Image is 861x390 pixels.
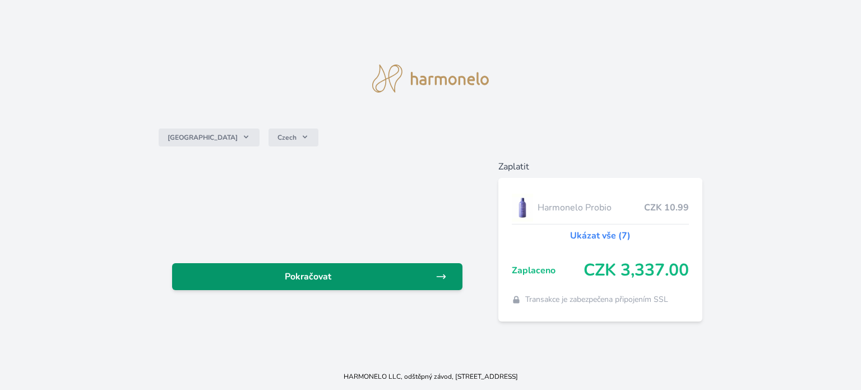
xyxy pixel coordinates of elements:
span: Czech [277,133,297,142]
a: Ukázat vše (7) [570,229,631,242]
span: CZK 3,337.00 [584,260,689,281]
button: Czech [269,129,318,146]
span: [GEOGRAPHIC_DATA] [168,133,238,142]
span: Transakce je zabezpečena připojením SSL [525,294,668,305]
img: CLEAN_PROBIO_se_stinem_x-lo.jpg [512,194,533,222]
span: Pokračovat [181,270,436,283]
h6: Zaplatit [498,160,702,173]
a: Pokračovat [172,263,462,290]
button: [GEOGRAPHIC_DATA] [159,129,260,146]
span: Harmonelo Probio [538,201,644,214]
span: Zaplaceno [512,264,584,277]
span: CZK 10.99 [644,201,689,214]
img: logo.svg [372,65,489,93]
